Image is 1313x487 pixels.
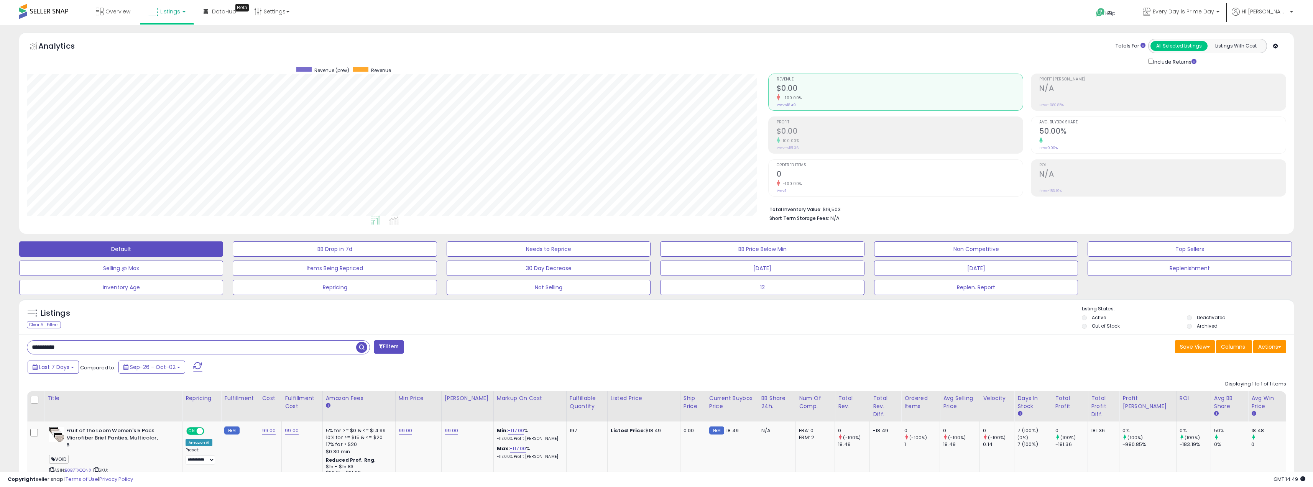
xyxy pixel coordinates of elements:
[233,280,437,295] button: Repricing
[1039,163,1286,167] span: ROI
[314,67,349,74] span: Revenue (prev)
[611,427,646,434] b: Listed Price:
[1039,170,1286,180] h2: N/A
[1088,241,1292,257] button: Top Sellers
[1096,8,1105,17] i: Get Help
[1039,103,1064,107] small: Prev: -980.85%
[1122,394,1173,410] div: Profit [PERSON_NAME]
[1092,323,1120,329] label: Out of Stock
[326,441,389,448] div: 17% for > $20
[1214,410,1219,417] small: Avg BB Share.
[233,261,437,276] button: Items Being Repriced
[1105,10,1116,16] span: Help
[19,261,223,276] button: Selling @ Max
[943,394,976,410] div: Avg Selling Price
[709,426,724,435] small: FBM
[1197,314,1226,321] label: Deactivated
[684,394,703,410] div: Ship Price
[943,427,979,434] div: 0
[983,441,1014,448] div: 0.14
[130,363,176,371] span: Sep-26 - Oct-02
[943,441,979,448] div: 18.49
[777,163,1023,167] span: Ordered Items
[233,241,437,257] button: BB Drop in 7d
[399,427,412,435] a: 99.00
[660,261,864,276] button: [DATE]
[726,427,739,434] span: 18.49
[224,394,255,402] div: Fulfillment
[761,427,790,434] div: N/A
[1039,189,1062,193] small: Prev: -183.19%
[838,394,866,410] div: Total Rev.
[570,427,601,434] div: 197
[19,280,223,295] button: Inventory Age
[1090,2,1131,25] a: Help
[1180,441,1211,448] div: -183.19%
[843,435,861,441] small: (-100%)
[1251,441,1286,448] div: 0
[1017,441,1052,448] div: 7 (100%)
[203,428,215,435] span: OFF
[799,427,829,434] div: FBA: 0
[1091,427,1113,434] div: 181.36
[262,394,279,402] div: Cost
[262,427,276,435] a: 99.00
[186,448,215,465] div: Preset:
[326,448,389,455] div: $0.30 min
[780,95,802,101] small: -100.00%
[1017,427,1052,434] div: 7 (100%)
[660,280,864,295] button: 12
[49,455,69,464] span: VOID
[611,394,677,402] div: Listed Price
[780,181,802,187] small: -100.00%
[1251,410,1256,417] small: Avg Win Price.
[874,280,1078,295] button: Replen. Report
[508,427,524,435] a: -117.00
[326,427,389,434] div: 5% for >= $0 & <= $14.99
[1017,394,1048,410] div: Days In Stock
[1055,394,1085,410] div: Total Profit
[1017,410,1022,417] small: Days In Stock.
[873,394,898,418] div: Total Rev. Diff.
[799,434,829,441] div: FBM: 2
[326,402,330,409] small: Amazon Fees.
[27,321,61,328] div: Clear All Filters
[1039,84,1286,94] h2: N/A
[1091,394,1116,418] div: Total Profit Diff.
[777,77,1023,82] span: Revenue
[1207,41,1264,51] button: Listings With Cost
[874,241,1078,257] button: Non Competitive
[1055,427,1088,434] div: 0
[983,427,1014,434] div: 0
[799,394,832,410] div: Num of Comp.
[780,138,800,144] small: 100.00%
[777,103,796,107] small: Prev: $18.49
[1232,8,1293,25] a: Hi [PERSON_NAME]
[709,394,755,410] div: Current Buybox Price
[684,427,700,434] div: 0.00
[761,394,793,410] div: BB Share 24h.
[1225,380,1286,388] div: Displaying 1 to 1 of 1 items
[660,241,864,257] button: BB Price Below Min
[983,394,1011,402] div: Velocity
[371,67,391,74] span: Revenue
[19,241,223,257] button: Default
[1039,120,1286,125] span: Avg. Buybox Share
[497,436,560,441] p: -117.00% Profit [PERSON_NAME]
[326,394,392,402] div: Amazon Fees
[326,434,389,441] div: 10% for >= $15 & <= $20
[28,361,79,374] button: Last 7 Days
[497,427,560,441] div: %
[1214,427,1248,434] div: 50%
[1092,314,1106,321] label: Active
[1150,41,1208,51] button: All Selected Listings
[1274,476,1305,483] span: 2025-10-10 14:49 GMT
[212,8,236,15] span: DataHub
[1242,8,1288,15] span: Hi [PERSON_NAME]
[285,427,299,435] a: 99.00
[38,41,90,53] h5: Analytics
[873,427,895,434] div: -18.49
[1251,427,1286,434] div: 18.48
[904,441,940,448] div: 1
[1055,441,1088,448] div: -181.36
